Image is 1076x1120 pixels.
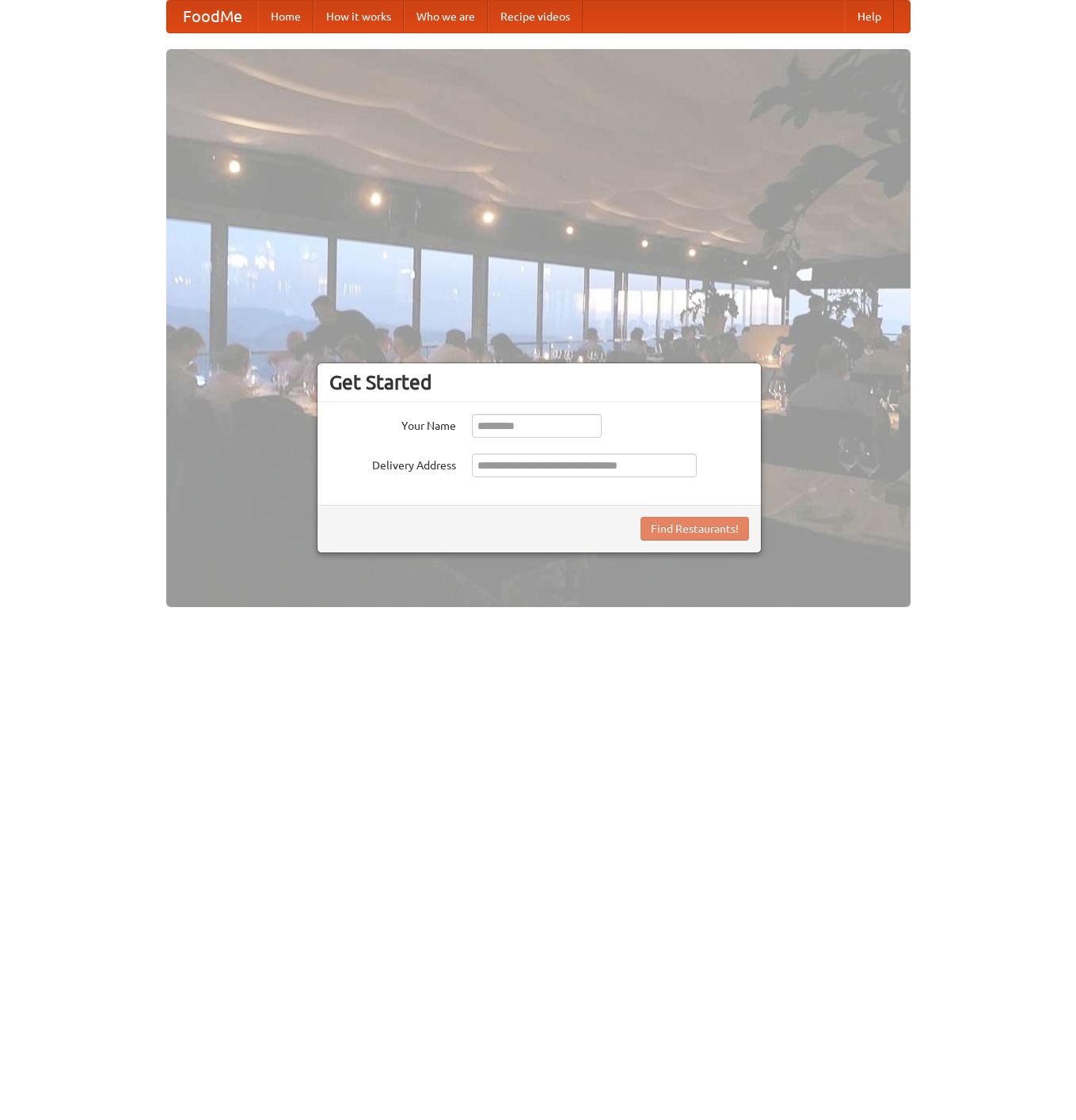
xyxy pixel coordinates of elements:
[329,454,456,473] label: Delivery Address
[167,1,258,32] a: FoodMe
[314,1,404,32] a: How it works
[488,1,583,32] a: Recipe videos
[258,1,314,32] a: Home
[329,370,749,394] h3: Get Started
[404,1,488,32] a: Who we are
[641,517,749,541] button: Find Restaurants!
[845,1,894,32] a: Help
[329,414,456,434] label: Your Name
